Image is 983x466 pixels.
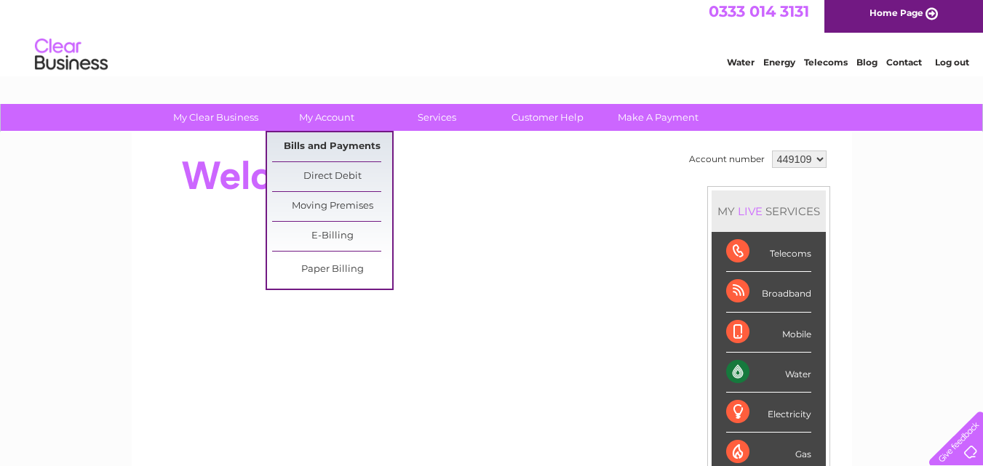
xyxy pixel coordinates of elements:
img: logo.png [34,38,108,82]
a: My Account [266,104,386,131]
td: Account number [685,147,768,172]
a: Water [727,62,755,73]
a: Log out [935,62,969,73]
div: Mobile [726,313,811,353]
a: 0333 014 3131 [709,7,809,25]
a: Make A Payment [598,104,718,131]
a: Telecoms [804,62,848,73]
div: Electricity [726,393,811,433]
div: Broadband [726,272,811,312]
div: Telecoms [726,232,811,272]
a: Energy [763,62,795,73]
div: Water [726,353,811,393]
a: Customer Help [487,104,608,131]
a: Bills and Payments [272,132,392,161]
a: Services [377,104,497,131]
div: MY SERVICES [712,190,826,232]
a: Direct Debit [272,162,392,191]
a: Blog [856,62,877,73]
a: Contact [886,62,922,73]
a: Moving Premises [272,192,392,221]
a: My Clear Business [156,104,276,131]
div: LIVE [735,204,765,218]
div: Clear Business is a trading name of Verastar Limited (registered in [GEOGRAPHIC_DATA] No. 3667643... [148,8,836,71]
a: Paper Billing [272,255,392,284]
a: E-Billing [272,222,392,251]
